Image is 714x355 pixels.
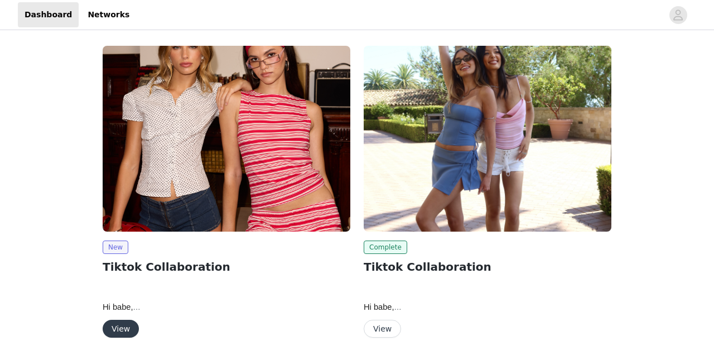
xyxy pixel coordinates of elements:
[103,303,141,311] span: Hi babe,
[103,46,350,232] img: Edikted
[364,258,611,275] h2: Tiktok Collaboration
[673,6,683,24] div: avatar
[103,241,128,254] span: New
[364,46,611,232] img: Edikted
[103,320,139,338] button: View
[364,320,401,338] button: View
[18,2,79,27] a: Dashboard
[81,2,136,27] a: Networks
[364,325,401,333] a: View
[364,241,407,254] span: Complete
[103,325,139,333] a: View
[364,303,402,311] span: Hi babe,
[103,258,350,275] h2: Tiktok Collaboration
